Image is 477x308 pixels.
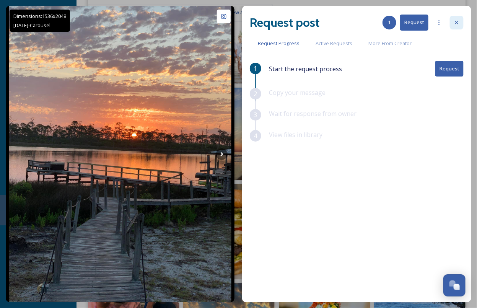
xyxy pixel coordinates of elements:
[368,40,412,47] span: More From Creator
[250,13,319,32] h2: Request post
[269,109,357,118] span: Wait for response from owner
[258,40,300,47] span: Request Progress
[443,274,466,297] button: Open Chat
[388,19,391,26] span: 1
[9,6,231,302] img: Sweet farewell to the pristine paradise of the Cape San Blas Inn and Gulf County! I will miss the...
[435,61,464,77] button: Request
[254,64,257,73] span: 1
[13,13,66,20] span: Dimensions: 1536 x 2048
[254,110,257,119] span: 3
[316,40,352,47] span: Active Requests
[13,22,50,29] span: [DATE] - Carousel
[269,130,322,139] span: View files in library
[400,15,428,30] button: Request
[254,131,257,140] span: 4
[269,88,326,97] span: Copy your message
[269,64,342,73] span: Start the request process
[254,89,257,98] span: 2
